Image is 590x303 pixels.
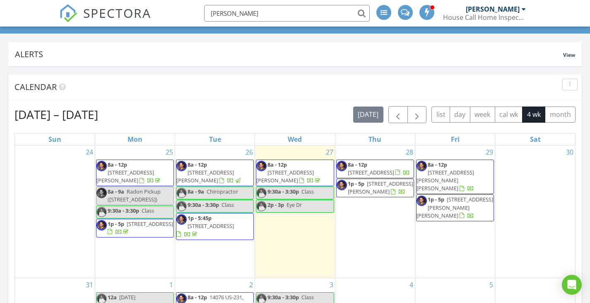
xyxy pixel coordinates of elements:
[450,107,470,123] button: day
[119,293,135,301] span: [DATE]
[431,107,450,123] button: list
[348,169,394,176] span: [STREET_ADDRESS]
[207,133,223,145] a: Tuesday
[142,207,154,214] span: Class
[348,180,413,195] span: [STREET_ADDRESS][PERSON_NAME]
[188,293,207,301] span: 8a - 12p
[84,278,95,291] a: Go to August 31, 2025
[255,145,335,278] td: Go to August 27, 2025
[256,188,267,198] img: d_forsythe112.jpg
[168,278,175,291] a: Go to September 1, 2025
[443,13,526,22] div: House Call Home Inspection
[449,133,461,145] a: Friday
[176,201,187,211] img: d_forsythe112.jpg
[256,161,322,184] a: 8a - 12p [STREET_ADDRESS][PERSON_NAME]
[127,220,173,228] span: [STREET_ADDRESS]
[188,201,219,208] span: 9:30a - 3:30p
[416,160,494,194] a: 8a - 12p [STREET_ADDRESS][PERSON_NAME][PERSON_NAME]
[324,145,335,159] a: Go to August 27, 2025
[256,161,267,171] img: cory_profile_pic_2.jpg
[348,161,410,176] a: 8a - 12p [STREET_ADDRESS]
[495,107,523,123] button: cal wk
[488,278,495,291] a: Go to September 5, 2025
[176,214,187,225] img: cory_profile_pic_2.jpg
[336,179,414,197] a: 1p - 5p [STREET_ADDRESS][PERSON_NAME]
[528,133,542,145] a: Saturday
[176,160,254,187] a: 8a - 12p [STREET_ADDRESS][PERSON_NAME]
[176,161,187,171] img: cory_profile_pic_2.jpg
[428,196,444,203] span: 1p - 5p
[188,161,207,168] span: 8a - 12p
[328,278,335,291] a: Go to September 3, 2025
[176,169,234,184] span: [STREET_ADDRESS][PERSON_NAME]
[176,214,234,238] a: 1p - 5:45p [STREET_ADDRESS]
[416,194,494,221] a: 1p - 5p [STREET_ADDRESS][PERSON_NAME][PERSON_NAME]
[348,161,367,168] span: 8a - 12p
[176,161,242,184] a: 8a - 12p [STREET_ADDRESS][PERSON_NAME]
[256,169,314,184] span: [STREET_ADDRESS][PERSON_NAME]
[96,188,107,198] img: cory_profile_pic_2.jpg
[84,145,95,159] a: Go to August 24, 2025
[417,196,493,219] a: 1p - 5p [STREET_ADDRESS][PERSON_NAME][PERSON_NAME]
[301,188,314,195] span: Class
[108,188,161,203] span: Radon Pickup ([STREET_ADDRESS])
[108,220,124,228] span: 1p - 5p
[164,145,175,159] a: Go to August 25, 2025
[336,160,414,178] a: 8a - 12p [STREET_ADDRESS]
[256,160,334,187] a: 8a - 12p [STREET_ADDRESS][PERSON_NAME]
[267,161,287,168] span: 8a - 12p
[335,145,415,278] td: Go to August 28, 2025
[96,220,107,230] img: cory_profile_pic_2.jpg
[15,145,95,278] td: Go to August 24, 2025
[417,196,427,206] img: cory_profile_pic_2.jpg
[353,107,383,123] button: [DATE]
[188,188,204,195] span: 8a - 9a
[59,11,151,29] a: SPECTORA
[367,133,383,145] a: Thursday
[176,213,254,240] a: 1p - 5:45p [STREET_ADDRESS]
[417,169,474,192] span: [STREET_ADDRESS][PERSON_NAME][PERSON_NAME]
[348,180,413,195] a: 1p - 5p [STREET_ADDRESS][PERSON_NAME]
[407,106,427,123] button: Next
[563,51,575,58] span: View
[108,161,127,168] span: 8a - 12p
[47,133,63,145] a: Sunday
[408,278,415,291] a: Go to September 4, 2025
[95,145,175,278] td: Go to August 25, 2025
[15,48,563,60] div: Alerts
[337,161,347,171] img: cory_profile_pic_2.jpg
[83,4,151,22] span: SPECTORA
[404,145,415,159] a: Go to August 28, 2025
[108,293,117,301] span: 12a
[286,133,303,145] a: Wednesday
[562,275,582,295] div: Open Intercom Messenger
[287,201,302,208] span: Eye Dr
[417,196,493,219] span: [STREET_ADDRESS][PERSON_NAME][PERSON_NAME]
[96,207,107,217] img: d_forsythe112.jpg
[108,207,139,214] span: 9:30a - 3:30p
[126,133,144,145] a: Monday
[495,145,575,278] td: Go to August 30, 2025
[175,145,255,278] td: Go to August 26, 2025
[96,161,162,184] a: 8a - 12p [STREET_ADDRESS][PERSON_NAME]
[14,81,57,92] span: Calendar
[545,107,576,123] button: month
[96,161,107,171] img: cory_profile_pic_2.jpg
[267,188,299,195] span: 9:30a - 3:30p
[96,160,174,187] a: 8a - 12p [STREET_ADDRESS][PERSON_NAME]
[301,293,314,301] span: Class
[267,293,299,301] span: 9:30a - 3:30p
[388,106,408,123] button: Previous
[522,107,545,123] button: 4 wk
[188,222,234,230] span: [STREET_ADDRESS]
[207,188,238,195] span: Chiropractor
[428,161,447,168] span: 8a - 12p
[256,201,267,211] img: d_forsythe112.jpg
[337,180,347,190] img: cory_profile_pic_2.jpg
[222,201,234,208] span: Class
[417,161,474,192] a: 8a - 12p [STREET_ADDRESS][PERSON_NAME][PERSON_NAME]
[244,145,255,159] a: Go to August 26, 2025
[267,201,284,208] span: 2p - 3p
[470,107,495,123] button: week
[415,145,495,278] td: Go to August 29, 2025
